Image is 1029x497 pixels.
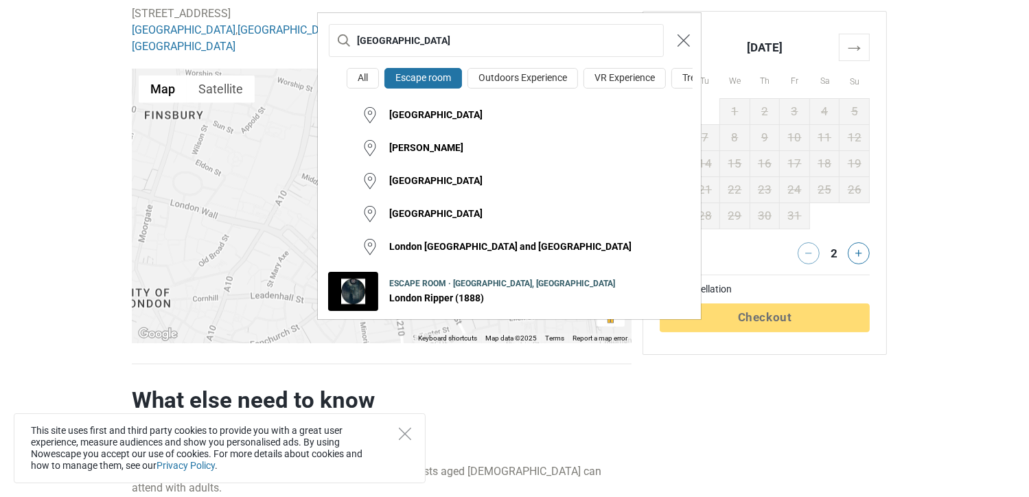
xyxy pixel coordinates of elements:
button: Treasure [PERSON_NAME] [671,68,806,89]
img: Close modal [678,34,690,47]
button: Escape room [384,68,462,89]
img: London Borough of Barking and Dagenham [362,239,378,255]
div: London Ripper (1888) [389,292,615,305]
button: London [GEOGRAPHIC_DATA] [318,99,701,132]
img: London Borough of Hammersmith and Fulham [362,206,378,222]
div: Escape room · [GEOGRAPHIC_DATA], [GEOGRAPHIC_DATA] [389,278,592,290]
button: Sutton [PERSON_NAME] [318,132,701,165]
img: Sutton [362,140,378,157]
div: London [GEOGRAPHIC_DATA] and [GEOGRAPHIC_DATA] [378,240,632,254]
img: London [362,107,378,124]
button: London Borough of Barking and Dagenham London [GEOGRAPHIC_DATA] and [GEOGRAPHIC_DATA] [318,231,701,264]
a: London Ripper (1888) Escape room · [GEOGRAPHIC_DATA], [GEOGRAPHIC_DATA] London Ripper (1888) [318,264,701,319]
img: Greater London [362,173,378,189]
div: [GEOGRAPHIC_DATA] [378,207,483,221]
div: [GEOGRAPHIC_DATA] [378,174,483,188]
button: VR Experience [583,68,666,89]
div: [GEOGRAPHIC_DATA] [378,108,483,122]
img: London Ripper (1888) [328,272,378,311]
button: Outdoors Experience [467,68,578,89]
button: Greater London [GEOGRAPHIC_DATA] [318,165,701,198]
button: London Borough of Hammersmith and Fulham [GEOGRAPHIC_DATA] [318,198,701,231]
button: Close modal [671,27,697,54]
input: try “London” [329,24,664,57]
div: [PERSON_NAME] [378,141,463,155]
button: All [347,68,379,89]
